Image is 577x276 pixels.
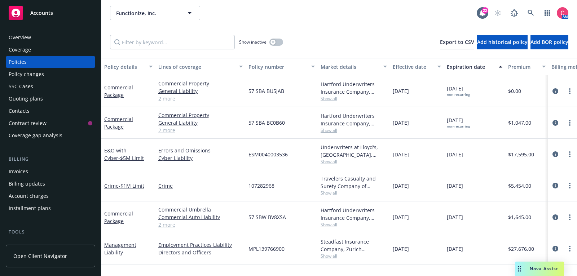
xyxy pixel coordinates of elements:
a: more [565,244,574,253]
a: Coverage [6,44,95,55]
a: Crime [104,182,144,189]
a: Commercial Package [104,210,133,224]
a: Cyber Liability [158,154,243,162]
a: 2 more [158,221,243,228]
a: Directors and Officers [158,249,243,256]
span: Accounts [30,10,53,16]
a: more [565,87,574,95]
a: Crime [158,182,243,190]
span: 107282968 [248,182,274,190]
a: 2 more [158,126,243,134]
div: Hartford Underwriters Insurance Company, Hartford Insurance Group [321,80,387,95]
div: Coverage [9,44,31,55]
a: Errors and Omissions [158,147,243,154]
button: Effective date [390,58,444,75]
a: Commercial Property [158,111,243,119]
span: Add historical policy [477,39,528,45]
div: Underwriters at Lloyd's, [GEOGRAPHIC_DATA], [PERSON_NAME] of London, CRC Group [321,143,387,159]
a: Commercial Umbrella [158,206,243,213]
div: Travelers Casualty and Surety Company of America, Travelers Insurance [321,175,387,190]
span: [DATE] [447,116,470,129]
span: [DATE] [447,85,470,97]
button: Add historical policy [477,35,528,49]
div: Lines of coverage [158,63,235,71]
span: [DATE] [447,245,463,253]
span: [DATE] [447,182,463,190]
a: Installment plans [6,202,95,214]
a: General Liability [158,119,243,126]
div: Quoting plans [9,93,43,104]
span: $1,645.00 [508,213,531,221]
a: Billing updates [6,178,95,190]
span: Show all [321,190,387,196]
span: MPL139766900 [248,245,285,253]
button: Nova Assist [515,262,564,276]
a: Report a Bug [507,6,521,20]
div: Overview [9,32,31,43]
div: Steadfast Insurance Company, Zurich Insurance Group, CRC Group [321,238,387,253]
span: Show all [321,127,387,133]
input: Filter by keyword... [110,35,235,49]
span: Show all [321,253,387,259]
a: Quoting plans [6,93,95,104]
button: Policy number [246,58,318,75]
button: Expiration date [444,58,505,75]
a: Management Liability [104,241,136,256]
a: Account charges [6,190,95,202]
div: 22 [482,7,488,14]
a: more [565,119,574,127]
a: Search [524,6,538,20]
div: Policy changes [9,68,44,80]
span: Add BOR policy [530,39,568,45]
span: $0.00 [508,87,521,95]
div: Coverage gap analysis [9,130,62,141]
div: Account charges [9,190,49,202]
span: Show all [321,222,387,228]
img: photo [557,7,568,19]
button: Add BOR policy [530,35,568,49]
a: Overview [6,32,95,43]
span: $17,595.00 [508,151,534,158]
span: Show all [321,95,387,102]
button: Export to CSV [440,35,474,49]
a: circleInformation [551,213,560,222]
div: Billing [6,156,95,163]
div: Manage files [9,239,39,250]
span: [DATE] [393,119,409,126]
a: E&O with Cyber [104,147,144,161]
button: Policy details [101,58,155,75]
button: Premium [505,58,549,75]
span: [DATE] [393,182,409,190]
button: Lines of coverage [155,58,246,75]
div: Expiration date [447,63,494,71]
a: Manage files [6,239,95,250]
span: 57 SBA BU5JAB [248,87,284,95]
a: Invoices [6,166,95,177]
span: Show all [321,159,387,165]
span: [DATE] [447,213,463,221]
div: Contacts [9,105,30,117]
a: more [565,181,574,190]
span: ESM0040003536 [248,151,288,158]
div: Invoices [9,166,28,177]
a: Accounts [6,3,95,23]
a: Commercial Auto Liability [158,213,243,221]
a: Commercial Property [158,80,243,87]
div: Installment plans [9,202,51,214]
a: Commercial Package [104,116,133,130]
a: Policy changes [6,68,95,80]
a: SSC Cases [6,81,95,92]
span: - $1M Limit [119,182,144,189]
a: Coverage gap analysis [6,130,95,141]
span: $1,047.00 [508,119,531,126]
span: [DATE] [393,87,409,95]
a: Employment Practices Liability [158,241,243,249]
div: SSC Cases [9,81,33,92]
a: General Liability [158,87,243,95]
span: [DATE] [447,151,463,158]
span: Export to CSV [440,39,474,45]
span: - $5M Limit [118,155,144,161]
div: non-recurring [447,92,470,97]
a: Policies [6,56,95,68]
a: circleInformation [551,87,560,95]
